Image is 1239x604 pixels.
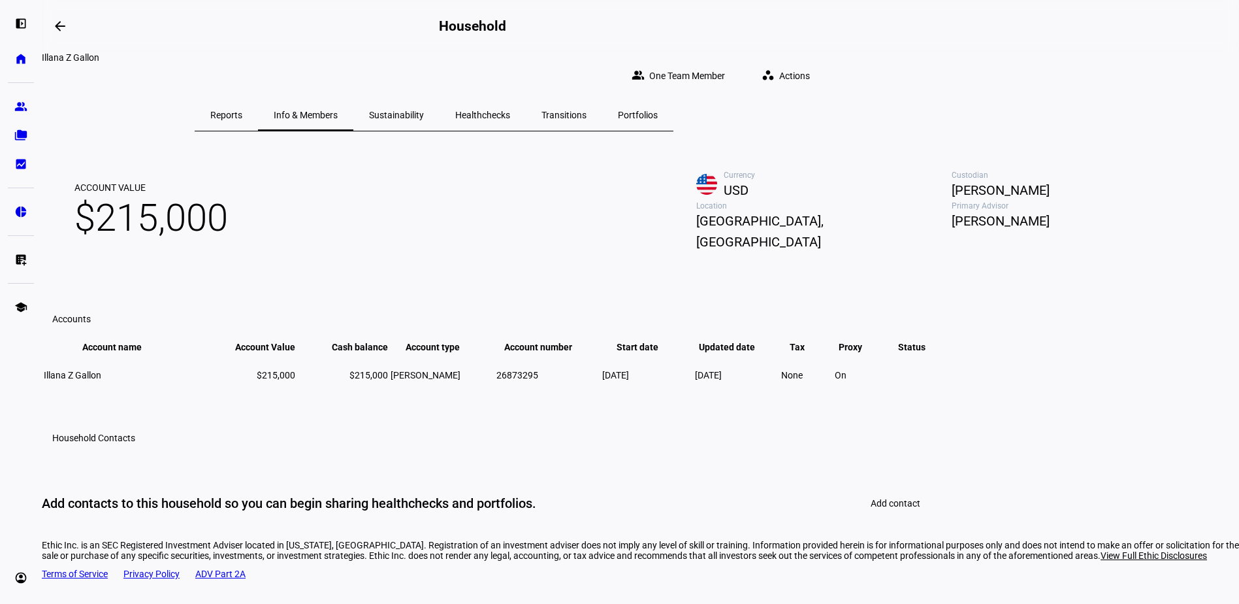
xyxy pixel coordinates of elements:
eth-mat-symbol: folder_copy [14,129,27,142]
eth-mat-symbol: home [14,52,27,65]
a: pie_chart [8,199,34,225]
a: Terms of Service [42,569,108,579]
mat-icon: group [632,69,645,82]
span: Custodian [952,171,1207,180]
mat-icon: workspaces [762,69,775,82]
span: Healthchecks [455,110,510,120]
span: Account name [82,342,161,352]
h3: Household Contacts [52,433,135,443]
span: Account Value [74,182,228,193]
span: None [781,370,803,380]
eth-mat-symbol: bid_landscape [14,158,27,171]
span: Tax [790,342,824,352]
span: $215,000 [257,370,295,380]
div: Add contacts to this household so you can begin sharing healthchecks and portfolios. [42,495,536,512]
td: [DATE] [602,354,693,396]
a: ADV Part 2A [195,569,246,579]
span: $215,000 [349,370,388,380]
button: Add contact [855,490,936,516]
div: Ethic Inc. is an SEC Registered Investment Adviser located in [US_STATE], [GEOGRAPHIC_DATA]. Regi... [42,540,1239,561]
span: Transitions [541,110,587,120]
eth-mat-symbol: group [14,100,27,113]
span: [PERSON_NAME] [952,210,1207,231]
button: One Team Member [621,63,741,89]
eth-mat-symbol: pie_chart [14,205,27,218]
span: Status [888,342,935,352]
button: Actions [751,63,826,89]
span: [PERSON_NAME] [391,370,460,380]
eth-mat-symbol: left_panel_open [14,17,27,30]
span: [GEOGRAPHIC_DATA], [GEOGRAPHIC_DATA] [696,210,952,252]
span: 26873295 [496,370,538,380]
div: Illana Z Gallon [42,52,826,63]
span: [PERSON_NAME] [952,180,1207,201]
span: Illana Z Gallon [44,370,101,380]
a: home [8,46,34,72]
eth-mat-symbol: list_alt_add [14,253,27,266]
span: Info & Members [274,110,338,120]
span: Primary Advisor [952,201,1207,210]
eth-mat-symbol: account_circle [14,571,27,584]
span: $215,000 [74,193,228,242]
eth-data-table-title: Accounts [52,314,91,324]
span: USD [724,180,952,201]
span: Location [696,201,952,210]
span: View Full Ethic Disclosures [1101,550,1207,561]
span: Add contact [871,498,920,509]
span: Reports [210,110,242,120]
eth-mat-symbol: school [14,301,27,314]
a: Privacy Policy [123,569,180,579]
span: Actions [779,63,810,89]
span: Portfolios [618,110,658,120]
span: Currency [724,171,952,180]
td: [DATE] [694,354,779,396]
h2: Household [439,18,506,34]
a: bid_landscape [8,151,34,177]
a: folder_copy [8,122,34,148]
eth-quick-actions: Actions [741,63,826,89]
span: Account number [504,342,592,352]
span: Account Value [216,342,295,352]
span: On [835,370,846,380]
span: Updated date [699,342,775,352]
span: Start date [617,342,678,352]
span: Account type [406,342,479,352]
span: Cash balance [312,342,388,352]
span: Sustainability [369,110,424,120]
a: group [8,93,34,120]
span: One Team Member [649,63,725,89]
mat-icon: arrow_backwards [52,18,68,34]
span: Proxy [839,342,882,352]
